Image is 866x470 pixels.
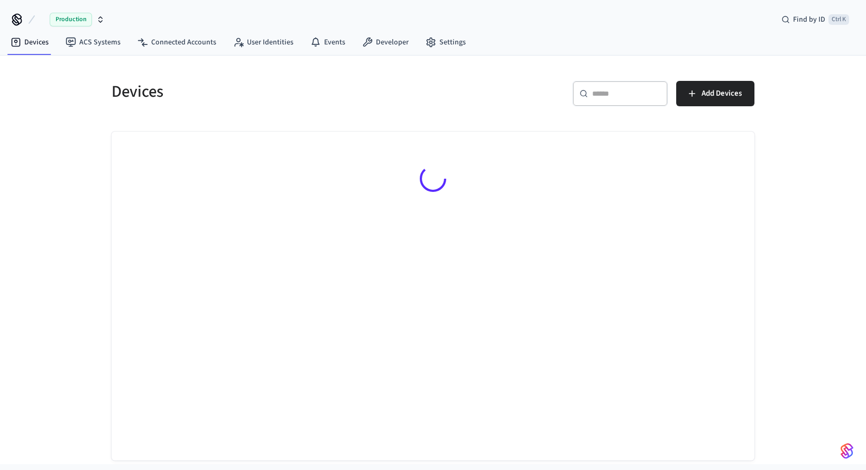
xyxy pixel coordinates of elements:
[841,443,853,459] img: SeamLogoGradient.69752ec5.svg
[129,33,225,52] a: Connected Accounts
[50,13,92,26] span: Production
[773,10,858,29] div: Find by IDCtrl K
[225,33,302,52] a: User Identities
[702,87,742,100] span: Add Devices
[354,33,417,52] a: Developer
[57,33,129,52] a: ACS Systems
[302,33,354,52] a: Events
[417,33,474,52] a: Settings
[676,81,754,106] button: Add Devices
[793,14,825,25] span: Find by ID
[112,81,427,103] h5: Devices
[2,33,57,52] a: Devices
[828,14,849,25] span: Ctrl K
